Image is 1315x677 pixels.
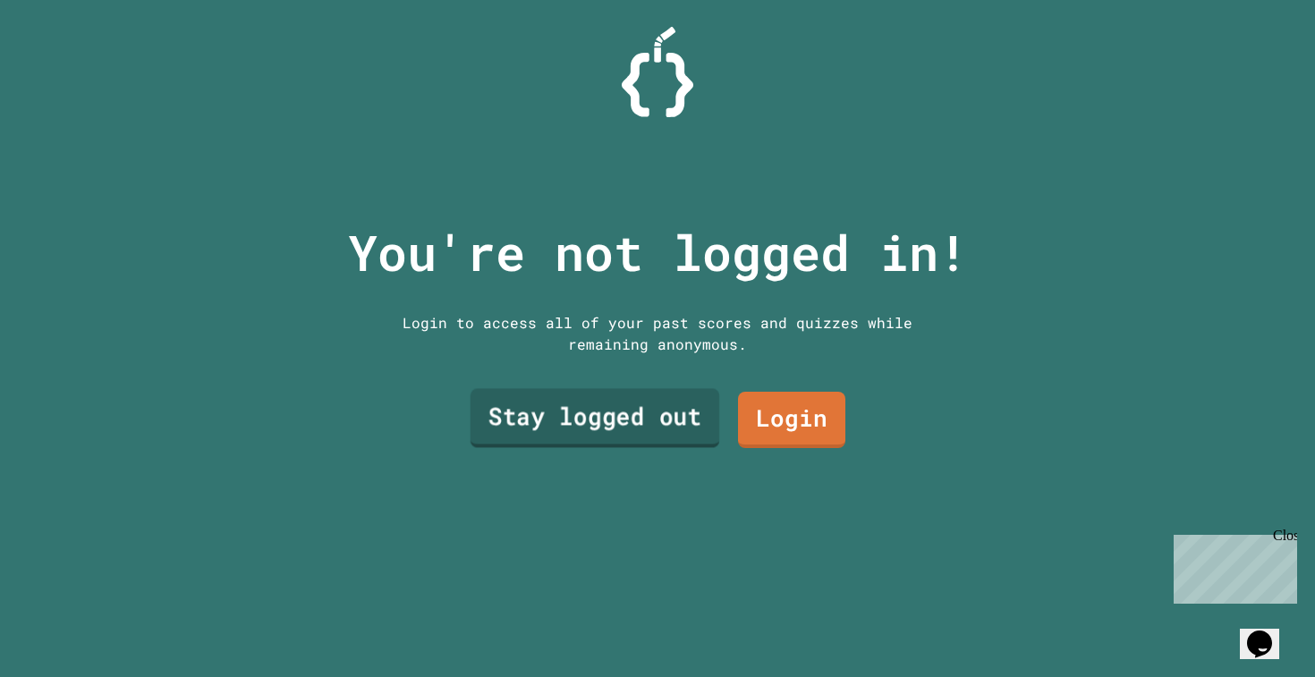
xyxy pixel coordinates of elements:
div: Chat with us now!Close [7,7,123,114]
iframe: chat widget [1167,528,1297,604]
a: Stay logged out [471,389,720,448]
img: Logo.svg [622,27,693,117]
iframe: chat widget [1240,605,1297,659]
p: You're not logged in! [348,216,968,290]
a: Login [738,392,845,448]
div: Login to access all of your past scores and quizzes while remaining anonymous. [389,312,926,355]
